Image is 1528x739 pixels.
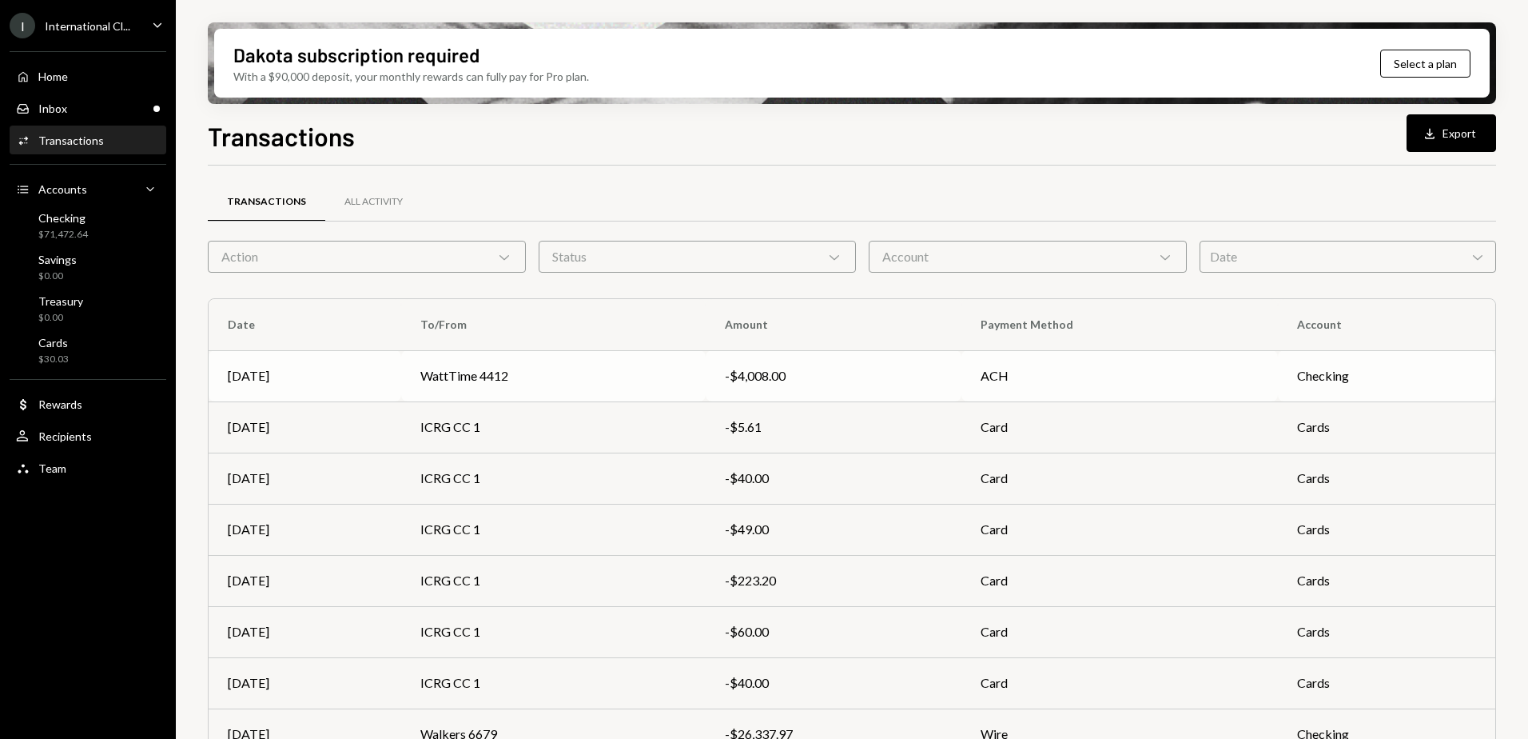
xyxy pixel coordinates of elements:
[10,248,166,286] a: Savings$0.00
[38,134,104,147] div: Transactions
[725,520,943,539] div: -$49.00
[38,429,92,443] div: Recipients
[208,182,325,222] a: Transactions
[401,401,706,453] td: ICRG CC 1
[38,353,69,366] div: $30.03
[10,62,166,90] a: Home
[10,94,166,122] a: Inbox
[10,331,166,369] a: Cards$30.03
[10,13,35,38] div: I
[1380,50,1470,78] button: Select a plan
[38,182,87,196] div: Accounts
[961,299,1277,350] th: Payment Method
[233,68,589,85] div: With a $90,000 deposit, your monthly rewards can fully pay for Pro plan.
[725,417,943,437] div: -$5.61
[228,622,382,641] div: [DATE]
[1278,657,1495,709] td: Cards
[725,622,943,641] div: -$60.00
[1278,453,1495,504] td: Cards
[38,270,77,283] div: $0.00
[228,520,382,539] div: [DATE]
[38,102,67,115] div: Inbox
[961,657,1277,709] td: Card
[228,417,382,437] div: [DATE]
[228,673,382,693] div: [DATE]
[45,19,130,33] div: International Cl...
[1407,114,1496,152] button: Export
[233,42,479,68] div: Dakota subscription required
[227,195,306,209] div: Transactions
[1278,299,1495,350] th: Account
[401,657,706,709] td: ICRG CC 1
[228,366,382,385] div: [DATE]
[38,461,66,475] div: Team
[1278,504,1495,555] td: Cards
[401,504,706,555] td: ICRG CC 1
[401,453,706,504] td: ICRG CC 1
[1278,350,1495,401] td: Checking
[228,469,382,488] div: [DATE]
[961,401,1277,453] td: Card
[725,673,943,693] div: -$40.00
[209,299,401,350] th: Date
[10,206,166,245] a: Checking$71,472.64
[38,294,83,308] div: Treasury
[10,290,166,328] a: Treasury$0.00
[961,350,1277,401] td: ACH
[38,211,88,225] div: Checking
[10,389,166,418] a: Rewards
[725,571,943,590] div: -$223.20
[10,421,166,450] a: Recipients
[1200,241,1496,273] div: Date
[401,606,706,657] td: ICRG CC 1
[38,397,82,411] div: Rewards
[725,366,943,385] div: -$4,008.00
[208,120,355,152] h1: Transactions
[539,241,857,273] div: Status
[401,299,706,350] th: To/From
[38,228,88,242] div: $71,472.64
[961,504,1277,555] td: Card
[1278,401,1495,453] td: Cards
[38,70,68,83] div: Home
[228,571,382,590] div: [DATE]
[38,336,69,350] div: Cards
[208,241,526,273] div: Action
[1278,555,1495,606] td: Cards
[38,253,77,266] div: Savings
[961,453,1277,504] td: Card
[10,174,166,203] a: Accounts
[961,606,1277,657] td: Card
[869,241,1187,273] div: Account
[401,555,706,606] td: ICRG CC 1
[1278,606,1495,657] td: Cards
[10,126,166,154] a: Transactions
[961,555,1277,606] td: Card
[401,350,706,401] td: WattTime 4412
[38,311,83,325] div: $0.00
[10,453,166,482] a: Team
[325,182,422,222] a: All Activity
[706,299,962,350] th: Amount
[344,195,403,209] div: All Activity
[725,469,943,488] div: -$40.00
